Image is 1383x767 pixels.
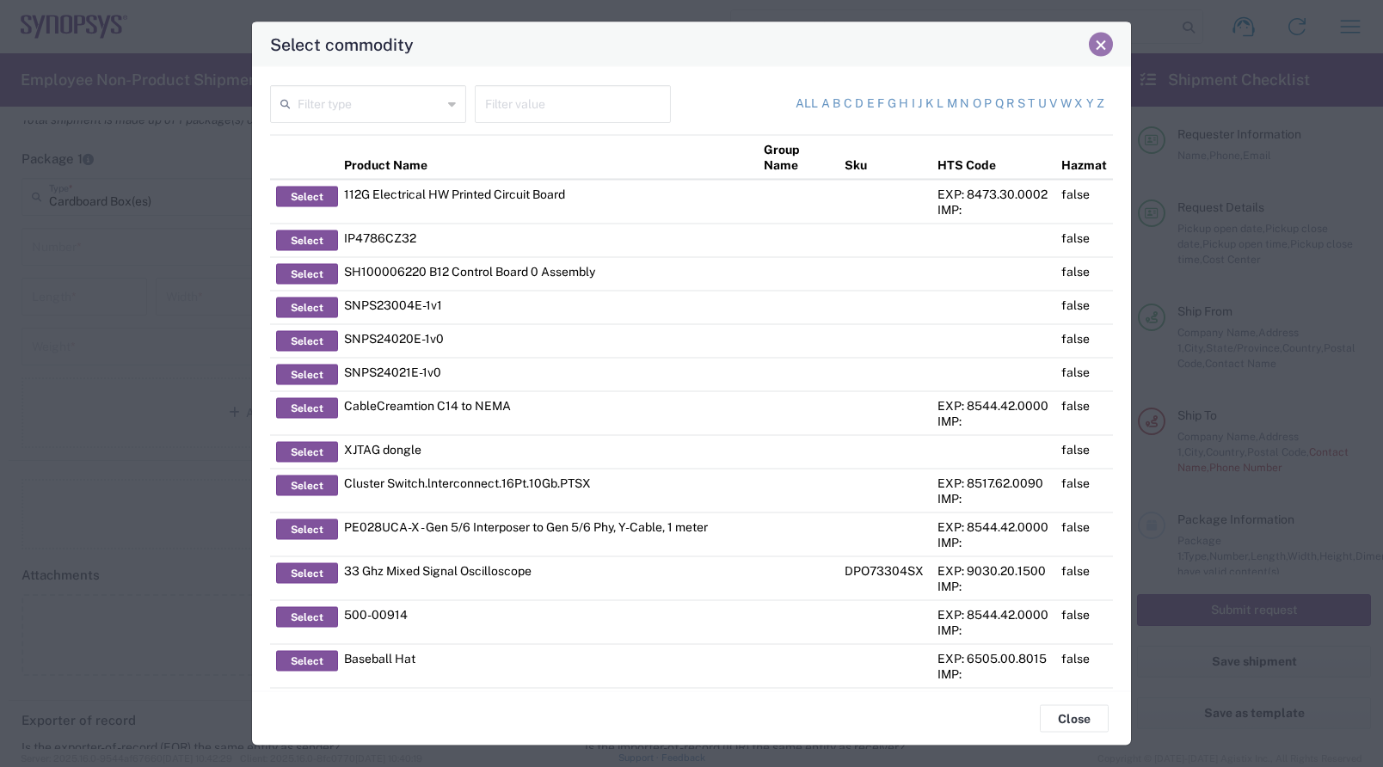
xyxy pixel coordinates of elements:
a: l [937,95,944,113]
td: false [1055,556,1113,600]
div: EXP: 8544.42.0000 [937,398,1049,414]
td: false [1055,469,1113,512]
a: c [844,95,852,113]
button: Select [276,298,338,318]
button: Select [276,563,338,584]
td: 112G Electrical HW Printed Circuit Board [338,180,758,224]
a: d [855,95,864,113]
a: w [1060,95,1072,113]
a: y [1086,95,1094,113]
td: SH100006220 B12 Control Board 0 Assembly [338,257,758,291]
a: b [833,95,840,113]
div: IMP: [937,579,1049,594]
a: i [912,95,915,113]
div: EXP: 9030.20.1500 [937,563,1049,579]
td: false [1055,644,1113,688]
td: false [1055,600,1113,644]
div: IMP: [937,623,1049,638]
a: q [995,95,1004,113]
td: SNPS24020E-1v0 [338,324,758,358]
td: false [1055,257,1113,291]
button: Select [276,187,338,207]
th: Product Name [338,135,758,180]
div: IMP: [937,666,1049,682]
td: false [1055,688,1113,732]
a: f [877,95,884,113]
a: t [1028,95,1035,113]
button: Select [276,651,338,672]
th: Group Name [758,135,839,180]
a: n [960,95,969,113]
a: p [984,95,992,113]
button: Close [1089,33,1113,57]
div: EXP: 8544.42.0000 [937,607,1049,623]
th: Hazmat [1055,135,1113,180]
td: false [1055,358,1113,391]
a: r [1006,95,1014,113]
a: k [925,95,934,113]
button: Select [276,476,338,496]
td: false [1055,324,1113,358]
td: false [1055,224,1113,257]
div: IMP: [937,535,1049,550]
td: SNPS24021E-1v0 [338,358,758,391]
td: false [1055,291,1113,324]
th: HTS Code [931,135,1055,180]
div: IMP: [937,491,1049,506]
a: z [1097,95,1104,113]
a: v [1049,95,1057,113]
div: EXP: 6505.00.8015 [937,651,1049,666]
th: Sku [839,135,931,180]
h4: Select commodity [270,32,414,57]
button: Select [276,398,338,419]
a: h [899,95,908,113]
td: false [1055,512,1113,556]
td: 500-00914 [338,600,758,644]
button: Select [276,519,338,540]
button: Select [276,442,338,463]
td: CableCreamtion C14 to NEMA [338,391,758,435]
td: DPO73304SX [839,556,931,600]
td: IP4786CZ32 [338,224,758,257]
a: All [796,95,818,113]
td: false [1055,391,1113,435]
div: EXP: 8473.30.0002 [937,187,1049,202]
button: Select [276,607,338,628]
a: u [1038,95,1047,113]
td: 33 Ghz Mixed Signal Oscilloscope [338,556,758,600]
button: Select [276,264,338,285]
button: Select [276,365,338,385]
button: Select [276,230,338,251]
a: e [867,95,875,113]
a: j [918,95,922,113]
button: Select [276,331,338,352]
td: 5m MM OM4 fiber cables [338,688,758,732]
a: o [973,95,981,113]
td: PE028UCA-X - Gen 5/6 Interposer to Gen 5/6 Phy, Y-Cable, 1 meter [338,512,758,556]
td: false [1055,435,1113,469]
div: IMP: [937,414,1049,429]
a: a [821,95,830,113]
td: XJTAG dongle [338,435,758,469]
div: EXP: 8544.42.0000 [937,519,1049,535]
a: s [1017,95,1025,113]
a: x [1074,95,1083,113]
td: SNPS23004E-1v1 [338,291,758,324]
div: IMP: [937,202,1049,218]
td: false [1055,180,1113,224]
div: EXP: 8517.62.0090 [937,476,1049,491]
a: m [947,95,957,113]
button: Close [1040,705,1109,733]
a: g [888,95,896,113]
td: Baseball Hat [338,644,758,688]
td: Cluster Switch.lnterconnect.16Pt.10Gb.PTSX [338,469,758,512]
